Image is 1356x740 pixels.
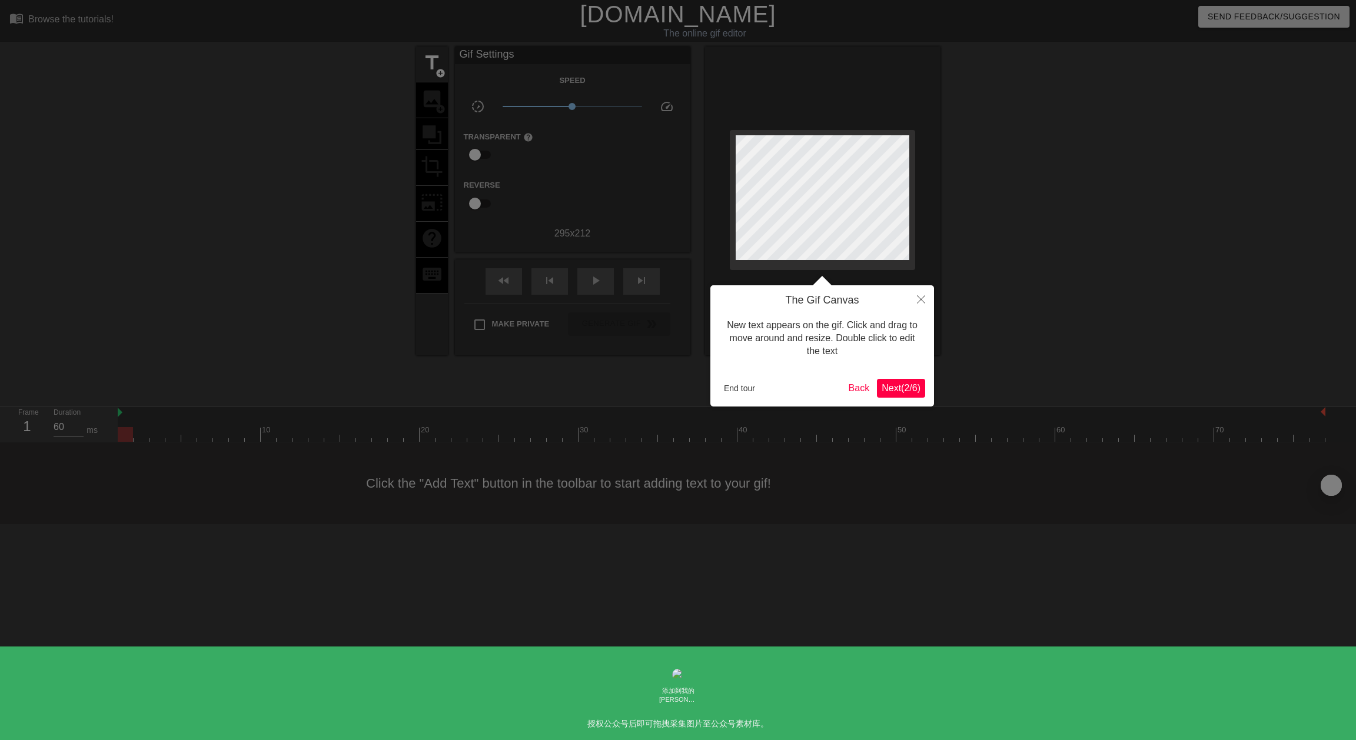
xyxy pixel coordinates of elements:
button: Back [844,379,875,398]
button: Close [908,285,934,312]
span: Next ( 2 / 6 ) [882,383,920,393]
button: End tour [719,379,760,397]
div: New text appears on the gif. Click and drag to move around and resize. Double click to edit the text [719,307,925,370]
button: Next [877,379,925,398]
h4: The Gif Canvas [719,294,925,307]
